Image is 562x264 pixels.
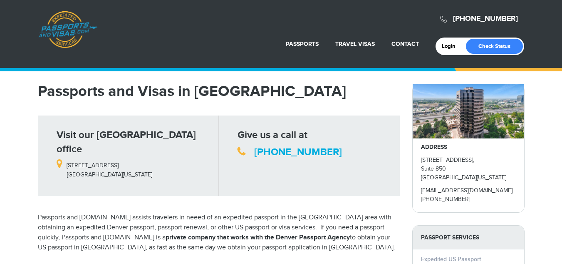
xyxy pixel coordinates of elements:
[166,234,350,241] strong: private company that works with the Denver Passport Agency
[254,146,342,158] a: [PHONE_NUMBER]
[38,84,400,99] h1: Passports and Visas in [GEOGRAPHIC_DATA]
[442,43,461,50] a: Login
[57,129,196,155] strong: Visit our [GEOGRAPHIC_DATA] office
[421,256,481,263] a: Expedited US Passport
[38,213,400,253] p: Passports and [DOMAIN_NAME] assists travelers in neeed of an expedited passport in the [GEOGRAPHI...
[391,40,419,48] a: Contact
[57,156,213,179] p: [STREET_ADDRESS] [GEOGRAPHIC_DATA][US_STATE]
[413,226,524,249] strong: PASSPORT SERVICES
[335,40,375,48] a: Travel Visas
[421,156,516,182] p: [STREET_ADDRESS], Suite 850 [GEOGRAPHIC_DATA][US_STATE]
[238,129,307,141] strong: Give us a call at
[466,39,523,54] a: Check Status
[453,14,518,23] a: [PHONE_NUMBER]
[413,84,524,138] img: passportsandvisas_denver_5251_dtc_parkway_-_28de80_-_029b8f063c7946511503b0bb3931d518761db640.jpg
[421,195,516,204] p: [PHONE_NUMBER]
[421,187,512,194] a: [EMAIL_ADDRESS][DOMAIN_NAME]
[421,143,447,151] strong: ADDRESS
[286,40,319,48] a: Passports
[38,11,97,48] a: Passports & [DOMAIN_NAME]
